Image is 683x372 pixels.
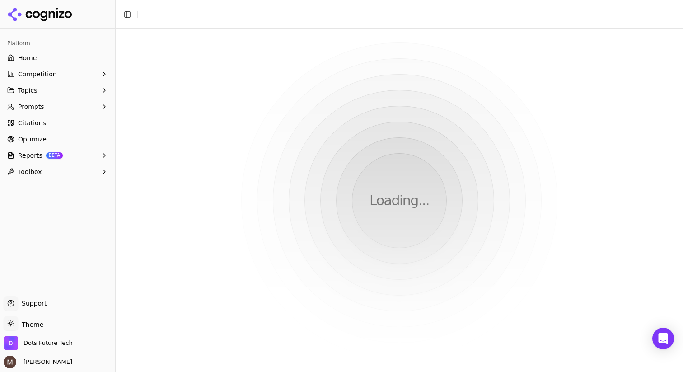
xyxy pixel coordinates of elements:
span: Dots Future Tech [23,339,73,347]
a: Optimize [4,132,112,146]
span: Toolbox [18,167,42,176]
span: Topics [18,86,37,95]
button: Topics [4,83,112,98]
span: [PERSON_NAME] [20,358,72,366]
button: ReportsBETA [4,148,112,163]
p: Loading... [370,193,429,209]
span: Optimize [18,135,47,144]
span: Support [18,299,47,308]
span: Theme [18,321,43,328]
button: Competition [4,67,112,81]
span: Reports [18,151,42,160]
span: Citations [18,118,46,127]
div: Open Intercom Messenger [652,328,674,349]
div: Platform [4,36,112,51]
button: Open organization switcher [4,336,73,350]
span: Home [18,53,37,62]
a: Home [4,51,112,65]
span: BETA [46,152,63,159]
button: Open user button [4,356,72,368]
button: Prompts [4,99,112,114]
span: Competition [18,70,57,79]
img: Dots Future Tech [4,336,18,350]
a: Citations [4,116,112,130]
span: Prompts [18,102,44,111]
button: Toolbox [4,165,112,179]
img: Martyn Strydom [4,356,16,368]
